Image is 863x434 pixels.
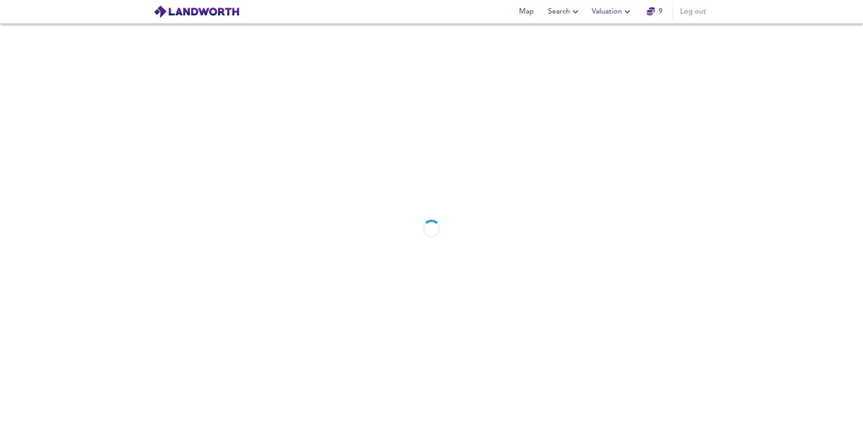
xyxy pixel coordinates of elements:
span: Search [548,5,581,18]
span: Map [515,5,537,18]
button: Map [512,3,541,21]
button: Valuation [588,3,636,21]
span: Log out [680,5,706,18]
a: 9 [647,5,663,18]
button: 9 [640,3,669,21]
button: Log out [677,3,710,21]
button: Search [544,3,585,21]
span: Valuation [592,5,633,18]
img: logo [153,5,240,18]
